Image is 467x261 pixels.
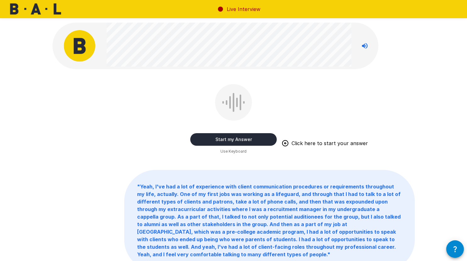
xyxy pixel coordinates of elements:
img: bal_avatar.png [64,30,95,62]
b: " Yeah, I've had a lot of experience with client communication procedures or requirements through... [137,183,401,258]
button: Start my Answer [190,133,277,146]
p: Live Interview [227,5,260,13]
span: Use Keyboard [220,148,247,155]
button: Stop reading questions aloud [359,40,371,52]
